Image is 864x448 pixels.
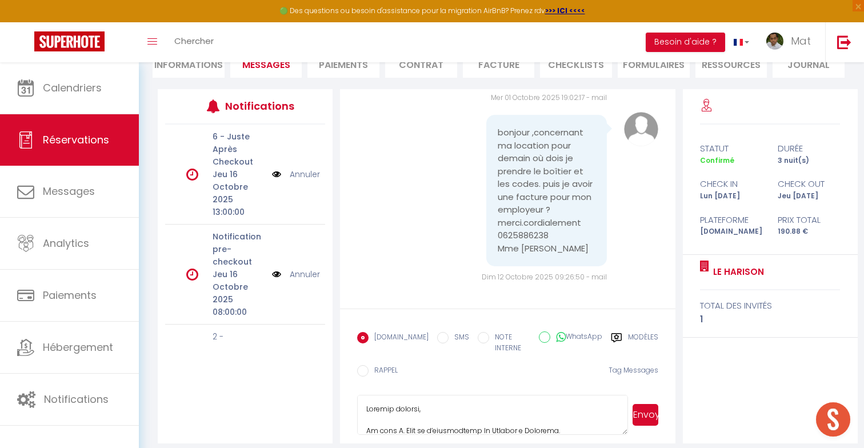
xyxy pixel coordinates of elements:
a: >>> ICI <<<< [545,6,585,15]
div: total des invités [700,299,840,313]
img: ... [766,33,783,50]
div: check out [770,177,848,191]
pre: bonjour ,concernant ma location pour demain où dois je prendre le boîtier et les codes. puis je a... [498,126,595,255]
span: Confirmé [700,155,734,165]
img: Super Booking [34,31,105,51]
div: 1 [700,313,840,326]
span: Calendriers [43,81,102,95]
span: Messages [43,184,95,198]
span: Chercher [174,35,214,47]
a: ... Mat [758,22,825,62]
img: avatar.png [624,112,658,146]
div: Prix total [770,213,848,227]
li: Journal [773,50,845,78]
label: NOTE INTERNE [489,332,530,354]
span: Notifications [44,392,109,406]
li: Contrat [385,50,457,78]
li: Informations [153,50,225,78]
a: Annuler [290,268,320,281]
span: Réservations [43,133,109,147]
div: Ouvrir le chat [816,402,850,437]
p: Notification pre-checkout [213,230,264,268]
a: Le Harison [709,265,764,279]
img: NO IMAGE [272,168,281,181]
li: Paiements [307,50,379,78]
div: Plateforme [693,213,770,227]
span: Mer 01 Octobre 2025 19:02:17 - mail [491,93,607,102]
h3: Notifications [225,93,292,119]
span: Paiements [43,288,97,302]
img: logout [837,35,851,49]
li: CHECKLISTS [540,50,612,78]
label: SMS [449,332,469,345]
div: check in [693,177,770,191]
p: 6 - Juste Après Checkout [213,130,264,168]
div: 190.88 € [770,226,848,237]
div: [DOMAIN_NAME] [693,226,770,237]
li: FORMULAIRES [618,50,690,78]
label: [DOMAIN_NAME] [369,332,429,345]
span: Dim 12 Octobre 2025 09:26:50 - mail [482,272,607,282]
li: Facture [463,50,535,78]
p: 2 - Demande Confirmation Checkin [213,330,264,381]
div: Lun [DATE] [693,191,770,202]
img: NO IMAGE [272,268,281,281]
div: statut [693,142,770,155]
span: Messages [242,58,290,71]
a: Chercher [166,22,222,62]
div: durée [770,142,848,155]
a: Annuler [290,168,320,181]
label: Modèles [628,332,658,355]
span: Hébergement [43,340,113,354]
div: Jeu [DATE] [770,191,848,202]
p: Jeu 16 Octobre 2025 08:00:00 [213,268,264,318]
p: Jeu 16 Octobre 2025 13:00:00 [213,168,264,218]
span: Analytics [43,236,89,250]
span: Tag Messages [609,365,658,375]
span: Mat [791,34,811,48]
div: 3 nuit(s) [770,155,848,166]
label: RAPPEL [369,365,398,378]
li: Ressources [695,50,767,78]
button: Besoin d'aide ? [646,33,725,52]
label: WhatsApp [550,331,602,344]
button: Envoyer [633,404,658,426]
